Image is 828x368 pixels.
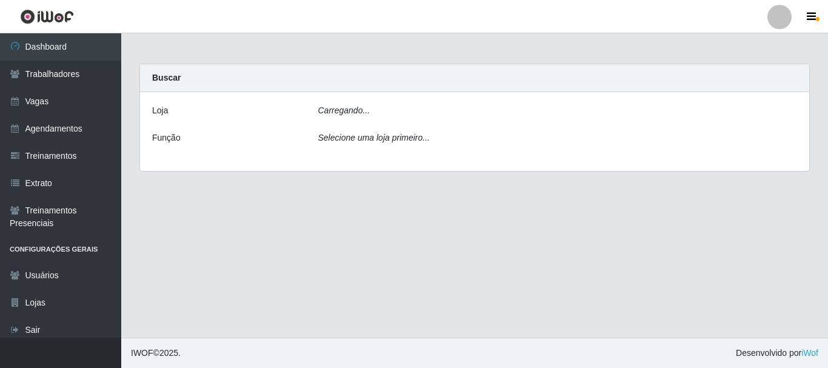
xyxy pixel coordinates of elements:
i: Selecione uma loja primeiro... [318,133,430,142]
i: Carregando... [318,105,370,115]
strong: Buscar [152,73,181,82]
span: © 2025 . [131,347,181,360]
label: Função [152,132,181,144]
span: IWOF [131,348,153,358]
a: iWof [801,348,818,358]
label: Loja [152,104,168,117]
img: CoreUI Logo [20,9,74,24]
span: Desenvolvido por [736,347,818,360]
